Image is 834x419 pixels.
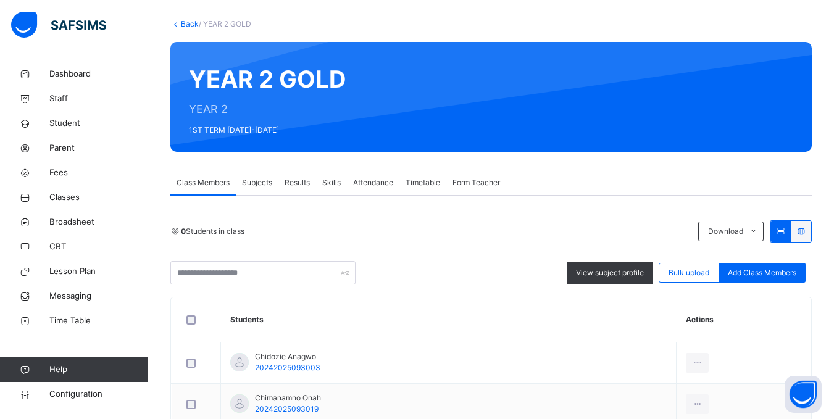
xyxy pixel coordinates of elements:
span: Student [49,117,148,130]
span: Staff [49,93,148,105]
span: Help [49,363,148,376]
th: Actions [677,297,811,342]
span: View subject profile [576,267,644,278]
span: Results [285,177,310,188]
span: Messaging [49,290,148,302]
span: 20242025093019 [255,404,319,413]
span: Lesson Plan [49,265,148,278]
span: Students in class [181,226,244,237]
img: safsims [11,12,106,38]
span: Dashboard [49,68,148,80]
button: Open asap [785,376,822,413]
span: Chidozie Anagwo [255,351,320,362]
span: Parent [49,142,148,154]
span: Class Members [177,177,230,188]
span: Add Class Members [728,267,796,278]
span: Form Teacher [452,177,500,188]
span: Download [708,226,743,237]
span: Chimanamno Onah [255,392,321,404]
span: Subjects [242,177,272,188]
th: Students [221,297,677,342]
span: 20242025093003 [255,363,320,372]
span: Broadsheet [49,216,148,228]
span: Time Table [49,315,148,327]
b: 0 [181,226,186,236]
span: Timetable [406,177,440,188]
span: Attendance [353,177,393,188]
span: / YEAR 2 GOLD [199,19,251,28]
a: Back [181,19,199,28]
span: Classes [49,191,148,204]
span: Skills [322,177,341,188]
span: Configuration [49,388,148,400]
span: Fees [49,167,148,179]
span: CBT [49,241,148,253]
span: Bulk upload [669,267,709,278]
